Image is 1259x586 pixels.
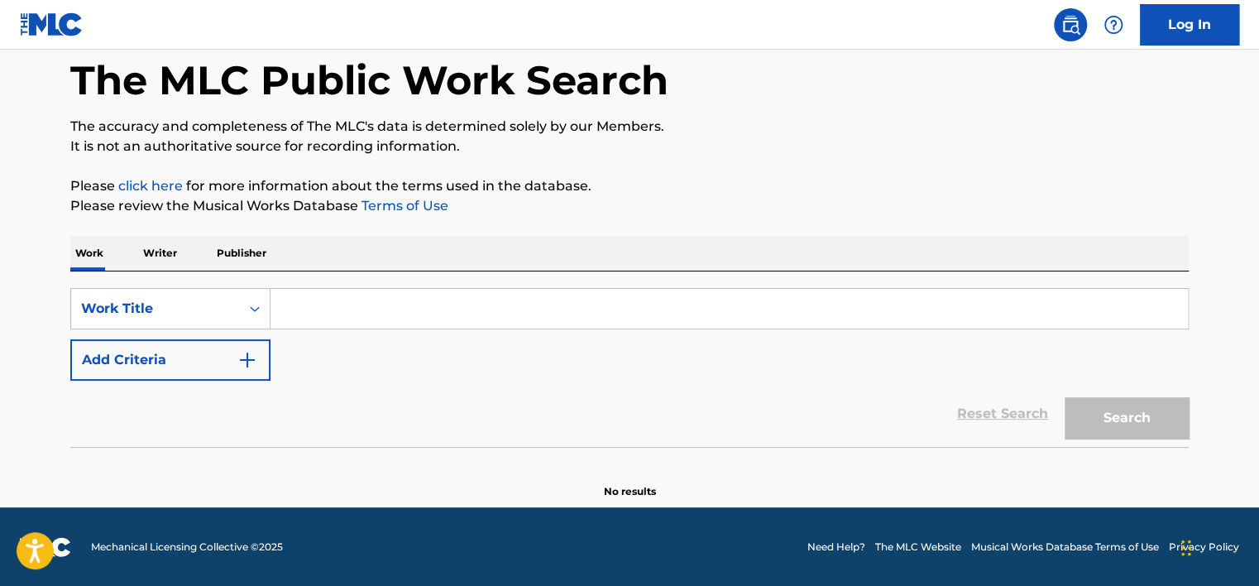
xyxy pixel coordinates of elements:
[1060,15,1080,35] img: search
[1176,507,1259,586] iframe: Chat Widget
[70,55,668,105] h1: The MLC Public Work Search
[70,137,1189,156] p: It is not an authoritative source for recording information.
[70,196,1189,216] p: Please review the Musical Works Database
[1169,540,1239,555] a: Privacy Policy
[237,350,257,370] img: 9d2ae6d4665cec9f34b9.svg
[358,198,448,214] a: Terms of Use
[70,288,1189,447] form: Search Form
[81,299,230,319] div: Work Title
[1181,523,1191,573] div: Drag
[807,540,865,555] a: Need Help?
[70,117,1189,137] p: The accuracy and completeness of The MLC's data is determined solely by our Members.
[1103,15,1123,35] img: help
[118,178,183,194] a: click here
[138,236,182,271] p: Writer
[70,339,270,381] button: Add Criteria
[70,176,1189,196] p: Please for more information about the terms used in the database.
[875,540,961,555] a: The MLC Website
[91,540,283,555] span: Mechanical Licensing Collective © 2025
[1097,8,1130,41] div: Help
[20,537,71,557] img: logo
[1140,4,1239,46] a: Log In
[70,236,108,271] p: Work
[971,540,1159,555] a: Musical Works Database Terms of Use
[604,464,656,499] p: No results
[1054,8,1087,41] a: Public Search
[212,236,271,271] p: Publisher
[20,12,84,36] img: MLC Logo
